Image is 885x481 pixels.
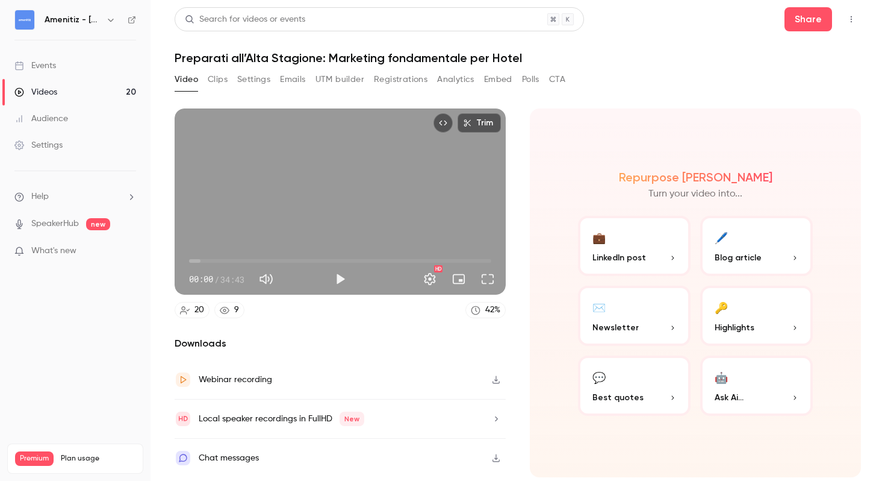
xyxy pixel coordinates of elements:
[715,298,728,316] div: 🔑
[199,412,364,426] div: Local speaker recordings in FullHD
[175,336,506,351] h2: Downloads
[715,368,728,386] div: 🤖
[700,286,813,346] button: 🔑Highlights
[700,356,813,416] button: 🤖Ask Ai...
[549,70,565,89] button: CTA
[484,70,512,89] button: Embed
[31,218,79,230] a: SpeakerHub
[465,302,506,318] a: 42%
[31,190,49,203] span: Help
[175,51,861,65] h1: Preparati all’Alta Stagione: Marketing fondamentale per Hotel
[220,273,244,286] span: 34:43
[715,391,744,404] span: Ask Ai...
[214,302,244,318] a: 9
[237,70,270,89] button: Settings
[214,273,219,286] span: /
[45,14,101,26] h6: Amenitiz - [GEOGRAPHIC_DATA] 🇮🇹
[61,454,135,464] span: Plan usage
[700,216,813,276] button: 🖊️Blog article
[437,70,474,89] button: Analytics
[578,286,691,346] button: ✉️Newsletter
[315,70,364,89] button: UTM builder
[31,245,76,257] span: What's new
[14,113,68,125] div: Audience
[447,267,471,291] button: Turn on miniplayer
[476,267,500,291] button: Full screen
[485,304,500,316] div: 42 %
[715,251,762,264] span: Blog article
[254,267,278,291] button: Mute
[578,356,691,416] button: 💬Best quotes
[15,451,54,466] span: Premium
[234,304,239,316] div: 9
[208,70,228,89] button: Clips
[185,13,305,26] div: Search for videos or events
[433,113,453,133] button: Embed video
[715,321,754,334] span: Highlights
[784,7,832,31] button: Share
[715,228,728,247] div: 🖊️
[418,267,442,291] button: Settings
[374,70,427,89] button: Registrations
[458,113,501,133] button: Trim
[199,451,259,465] div: Chat messages
[175,70,198,89] button: Video
[189,273,213,286] span: 00:00
[122,246,136,257] iframe: Noticeable Trigger
[15,10,34,30] img: Amenitiz - Italia 🇮🇹
[842,10,861,29] button: Top Bar Actions
[280,70,305,89] button: Emails
[434,265,442,272] div: HD
[592,321,639,334] span: Newsletter
[592,251,646,264] span: LinkedIn post
[592,368,606,386] div: 💬
[619,170,772,184] h2: Repurpose [PERSON_NAME]
[14,86,57,98] div: Videos
[592,228,606,247] div: 💼
[340,412,364,426] span: New
[199,373,272,387] div: Webinar recording
[648,187,742,201] p: Turn your video into...
[14,139,63,151] div: Settings
[175,302,210,318] a: 20
[14,60,56,72] div: Events
[522,70,539,89] button: Polls
[194,304,204,316] div: 20
[328,267,352,291] button: Play
[14,190,136,203] li: help-dropdown-opener
[578,216,691,276] button: 💼LinkedIn post
[592,298,606,316] div: ✉️
[189,273,244,286] div: 00:00
[86,218,110,230] span: new
[592,391,644,404] span: Best quotes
